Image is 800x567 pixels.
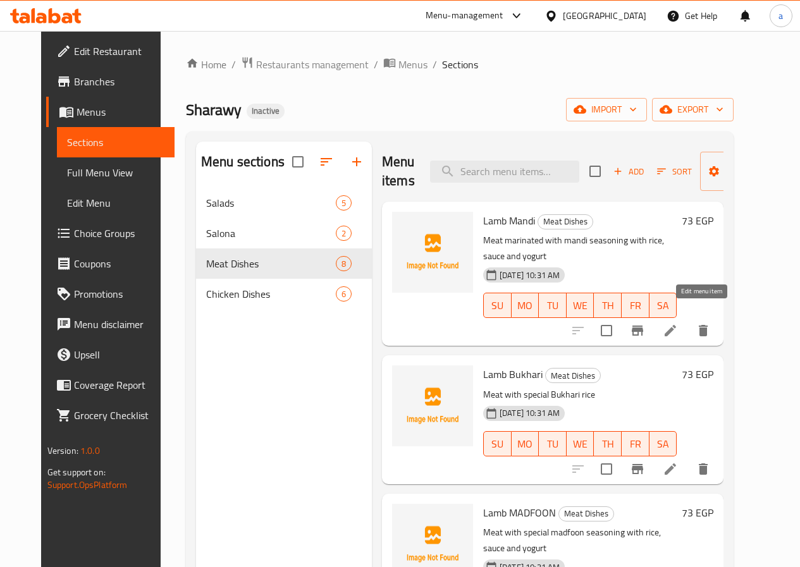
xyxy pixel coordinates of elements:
span: Grocery Checklist [74,408,164,423]
p: Meat with special madfoon seasoning with rice, sauce and yogurt [483,525,677,556]
span: Meat Dishes [538,214,593,229]
li: / [231,57,236,72]
span: Restaurants management [256,57,369,72]
span: Full Menu View [67,165,164,180]
button: Branch-specific-item [622,454,653,484]
nav: Menu sections [196,183,372,314]
span: export [662,102,723,118]
span: Sort [657,164,692,179]
span: Salona [206,226,336,241]
a: Coverage Report [46,370,175,400]
span: Edit Restaurant [74,44,164,59]
span: Upsell [74,347,164,362]
a: Edit menu item [663,461,678,477]
span: Select to update [593,456,620,482]
button: WE [567,293,594,318]
a: Edit Restaurant [46,36,175,66]
span: Select all sections [285,149,311,175]
span: SU [489,435,507,453]
span: TU [544,435,562,453]
div: items [336,195,352,210]
span: Add item [608,162,649,181]
span: Lamb Bukhari [483,365,543,384]
button: Manage items [700,152,785,191]
span: Manage items [710,155,775,187]
div: Meat Dishes [558,506,614,521]
span: TU [544,296,562,315]
a: Menu disclaimer [46,309,175,339]
span: FR [627,296,644,315]
input: search [430,161,579,183]
div: Salads [206,195,336,210]
span: SA [655,435,672,453]
a: Menus [46,97,175,127]
span: Coverage Report [74,377,164,393]
span: Get support on: [47,464,106,480]
a: Support.OpsPlatform [47,477,128,493]
span: WE [572,435,589,453]
a: Home [186,57,226,72]
p: Meat with special Bukhari rice [483,387,677,403]
button: SU [483,431,512,456]
span: Inactive [247,106,285,116]
h6: 73 EGP [682,365,713,383]
button: Branch-specific-item [622,315,653,346]
span: Sections [442,57,478,72]
div: [GEOGRAPHIC_DATA] [563,9,646,23]
img: Lamb Bukhari [392,365,473,446]
div: Salona2 [196,218,372,248]
button: FR [622,293,649,318]
span: Edit Menu [67,195,164,210]
a: Grocery Checklist [46,400,175,430]
button: MO [512,431,539,456]
span: Lamb Mandi [483,211,535,230]
div: items [336,226,352,241]
img: Lamb Mandi [392,212,473,293]
span: Sharawy [186,95,242,124]
span: Meat Dishes [206,256,336,271]
span: Choice Groups [74,226,164,241]
span: TH [599,435,617,453]
div: Meat Dishes [545,368,601,383]
h2: Menu items [382,152,415,190]
span: a [778,9,783,23]
span: [DATE] 10:31 AM [495,407,565,419]
span: Chicken Dishes [206,286,336,302]
span: Promotions [74,286,164,302]
span: Sort sections [311,147,342,177]
span: Sections [67,135,164,150]
span: 2 [336,228,351,240]
span: Lamb MADFOON [483,503,556,522]
a: Menus [383,56,428,73]
span: Meat Dishes [559,506,613,521]
span: Coupons [74,256,164,271]
button: Add section [342,147,372,177]
button: TH [594,431,622,456]
button: TH [594,293,622,318]
span: WE [572,296,589,315]
span: Menu disclaimer [74,317,164,332]
button: SA [649,293,677,318]
span: Select section [582,158,608,185]
span: 8 [336,258,351,270]
a: Sections [57,127,175,157]
span: Sort items [649,162,700,181]
span: Version: [47,442,78,459]
h6: 73 EGP [682,212,713,229]
span: Meat Dishes [546,369,600,383]
div: Salads5 [196,188,372,218]
a: Promotions [46,279,175,309]
button: SA [649,431,677,456]
button: Add [608,162,649,181]
a: Upsell [46,339,175,370]
a: Edit Menu [57,188,175,218]
li: / [433,57,437,72]
span: MO [517,435,534,453]
button: FR [622,431,649,456]
button: WE [567,431,594,456]
div: Meat Dishes8 [196,248,372,279]
button: MO [512,293,539,318]
span: SA [655,296,672,315]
